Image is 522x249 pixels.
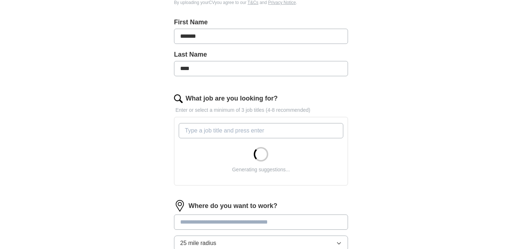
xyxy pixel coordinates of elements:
span: 25 mile radius [180,239,216,248]
img: location.png [174,200,186,212]
label: What job are you looking for? [186,94,278,103]
input: Type a job title and press enter [179,123,343,138]
label: Where do you want to work? [188,201,277,211]
p: Enter or select a minimum of 3 job titles (4-8 recommended) [174,106,348,114]
label: Last Name [174,50,348,60]
div: Generating suggestions... [232,166,290,174]
label: First Name [174,17,348,27]
img: search.png [174,94,183,103]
